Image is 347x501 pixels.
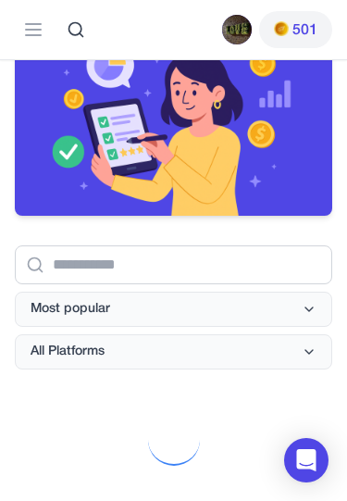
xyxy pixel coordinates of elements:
button: Most popular [15,292,332,327]
span: Most popular [31,300,110,319]
img: PMs [274,21,289,36]
div: Open Intercom Messenger [284,438,328,482]
span: All Platforms [31,343,105,361]
span: 501 [292,19,317,42]
img: Header decoration [15,31,332,216]
button: All Platforms [15,334,332,369]
button: PMs501 [259,11,332,48]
